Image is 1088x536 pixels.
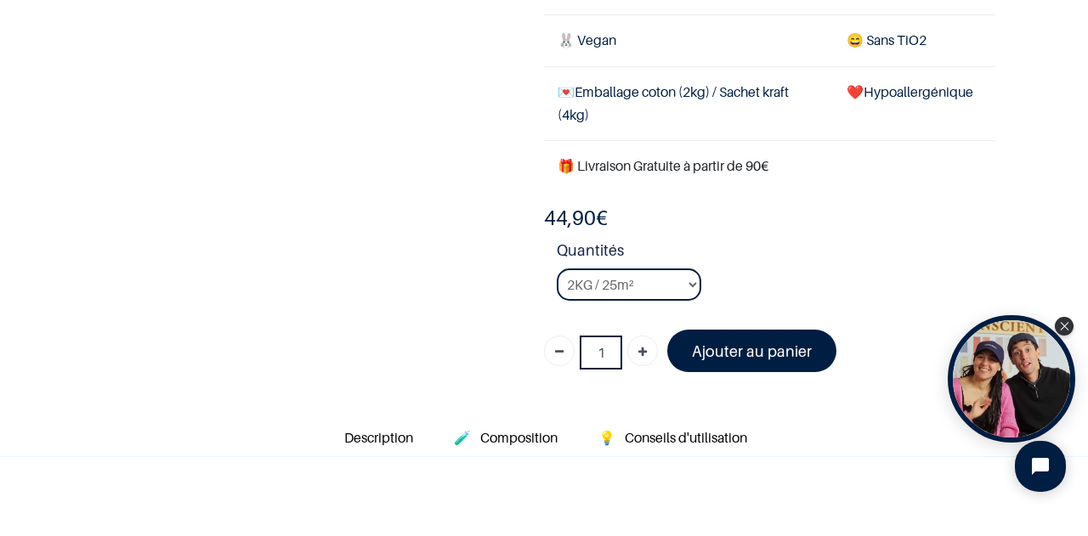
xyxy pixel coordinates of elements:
span: 🐰 Vegan [558,31,616,48]
span: 44,90 [544,206,596,230]
iframe: Tidio Chat [1000,426,1080,506]
div: Open Tolstoy widget [948,315,1075,443]
span: 🧪 [454,429,471,446]
span: Description [344,429,413,446]
b: € [544,206,608,230]
td: ❤️Hypoallergénique [833,66,995,140]
div: Open Tolstoy [948,315,1075,443]
td: Emballage coton (2kg) / Sachet kraft (4kg) [544,66,833,140]
strong: Quantités [557,239,995,268]
a: Ajouter [627,336,658,366]
span: 😄 S [847,31,874,48]
a: Supprimer [544,336,575,366]
div: Tolstoy bubble widget [948,315,1075,443]
font: 🎁 Livraison Gratuite à partir de 90€ [558,157,768,174]
span: Composition [480,429,558,446]
span: 💌 [558,83,575,100]
a: Ajouter au panier [667,330,836,371]
span: 💡 [598,429,615,446]
td: ans TiO2 [833,15,995,66]
span: Conseils d'utilisation [625,429,747,446]
div: Close Tolstoy widget [1055,317,1074,336]
font: Ajouter au panier [692,342,812,360]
